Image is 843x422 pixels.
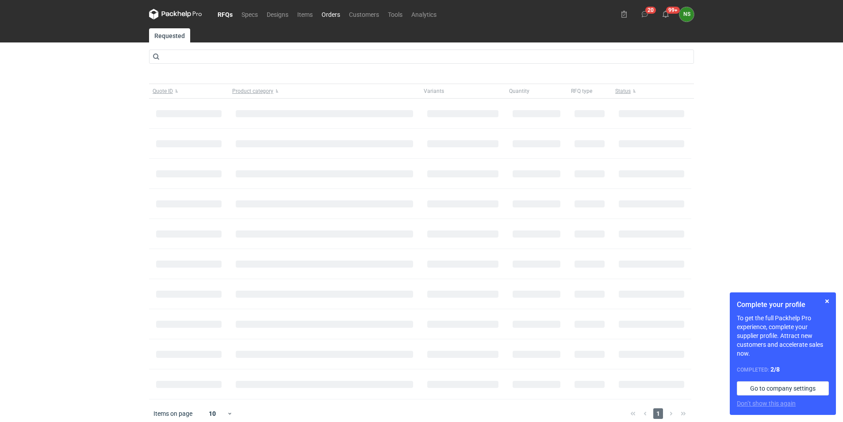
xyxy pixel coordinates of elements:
[232,88,273,95] span: Product category
[737,399,796,408] button: Don’t show this again
[737,365,829,374] div: Completed:
[424,88,444,95] span: Variants
[737,299,829,310] h1: Complete your profile
[679,7,694,22] button: NS
[653,408,663,419] span: 1
[822,296,832,307] button: Skip for now
[383,9,407,19] a: Tools
[198,407,227,420] div: 10
[737,381,829,395] a: Go to company settings
[149,9,202,19] svg: Packhelp Pro
[149,84,229,98] button: Quote ID
[149,28,190,42] a: Requested
[229,84,420,98] button: Product category
[345,9,383,19] a: Customers
[213,9,237,19] a: RFQs
[153,88,173,95] span: Quote ID
[153,409,192,418] span: Items on page
[262,9,293,19] a: Designs
[509,88,529,95] span: Quantity
[571,88,592,95] span: RFQ type
[737,314,829,358] p: To get the full Packhelp Pro experience, complete your supplier profile. Attract new customers an...
[237,9,262,19] a: Specs
[317,9,345,19] a: Orders
[770,366,780,373] strong: 2 / 8
[612,84,691,98] button: Status
[407,9,441,19] a: Analytics
[293,9,317,19] a: Items
[659,7,673,21] button: 99+
[615,88,631,95] span: Status
[679,7,694,22] div: Natalia Stępak
[638,7,652,21] button: 20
